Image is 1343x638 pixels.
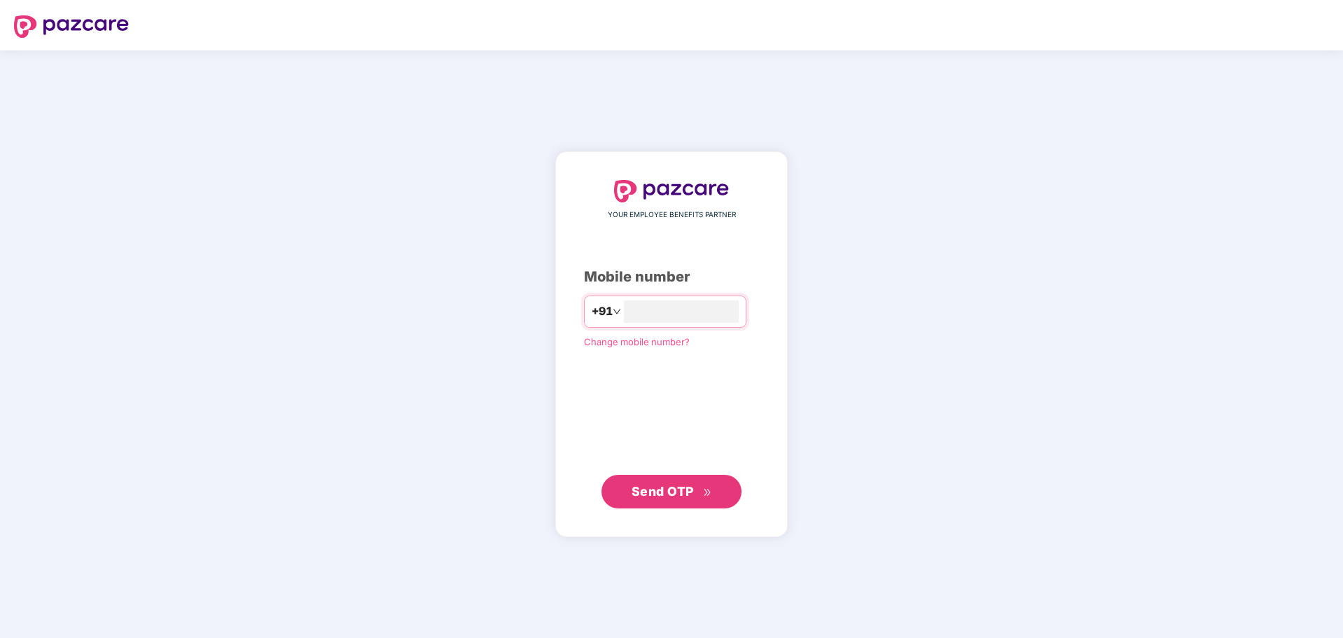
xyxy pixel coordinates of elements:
[632,484,694,499] span: Send OTP
[608,209,736,221] span: YOUR EMPLOYEE BENEFITS PARTNER
[601,475,742,508] button: Send OTPdouble-right
[613,307,621,316] span: down
[703,488,712,497] span: double-right
[584,336,690,347] a: Change mobile number?
[14,15,129,38] img: logo
[584,266,759,288] div: Mobile number
[592,303,613,320] span: +91
[614,180,729,202] img: logo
